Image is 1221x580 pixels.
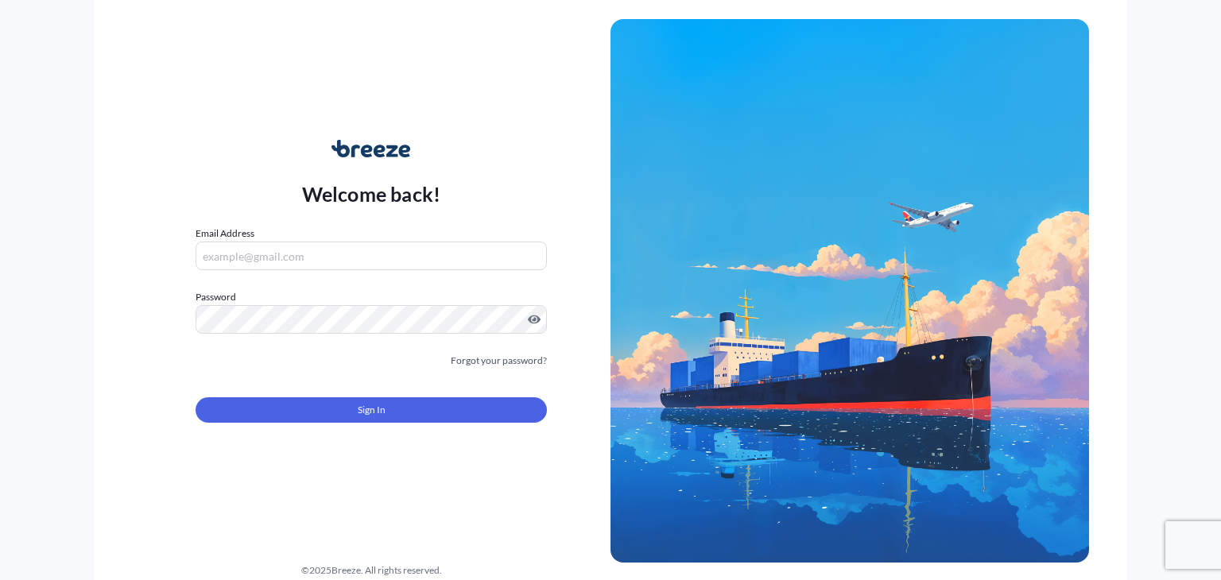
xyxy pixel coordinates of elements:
p: Welcome back! [302,181,441,207]
span: Sign In [358,402,386,418]
div: © 2025 Breeze. All rights reserved. [132,563,610,578]
a: Forgot your password? [451,353,547,369]
button: Sign In [196,397,547,423]
input: example@gmail.com [196,242,547,270]
label: Email Address [196,226,254,242]
img: Ship illustration [610,19,1089,563]
button: Show password [528,313,541,326]
label: Password [196,289,547,305]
